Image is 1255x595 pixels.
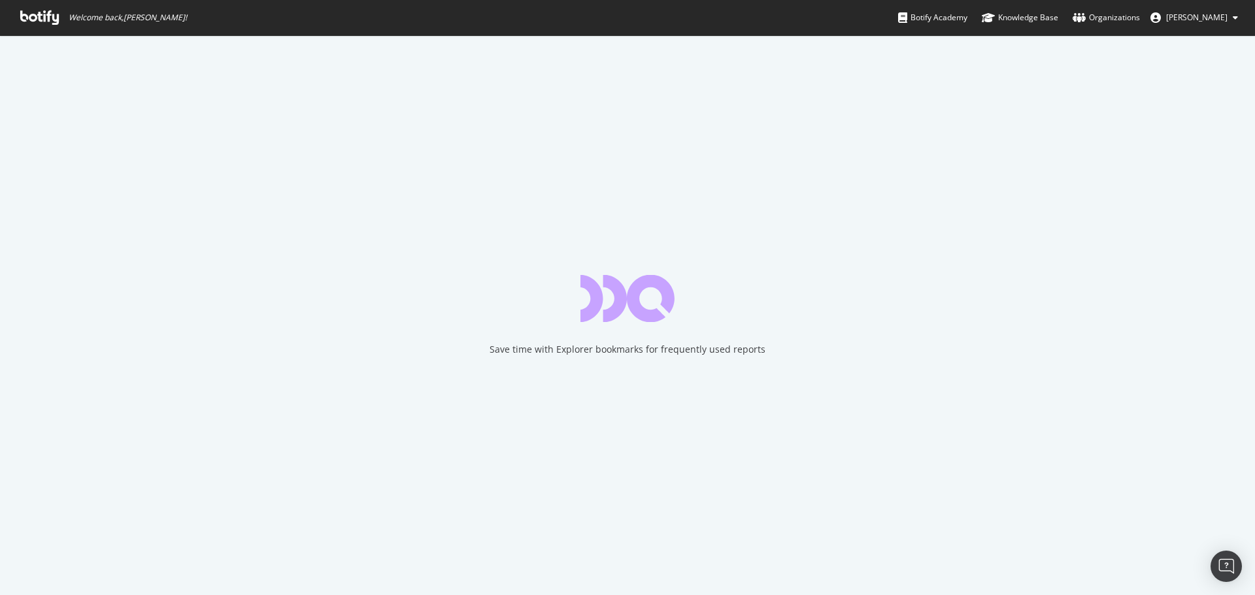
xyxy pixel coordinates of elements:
[490,343,765,356] div: Save time with Explorer bookmarks for frequently used reports
[1140,7,1248,28] button: [PERSON_NAME]
[69,12,187,23] span: Welcome back, [PERSON_NAME] !
[1166,12,1228,23] span: Sharon Livsey
[898,11,967,24] div: Botify Academy
[982,11,1058,24] div: Knowledge Base
[580,275,675,322] div: animation
[1073,11,1140,24] div: Organizations
[1211,551,1242,582] div: Open Intercom Messenger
